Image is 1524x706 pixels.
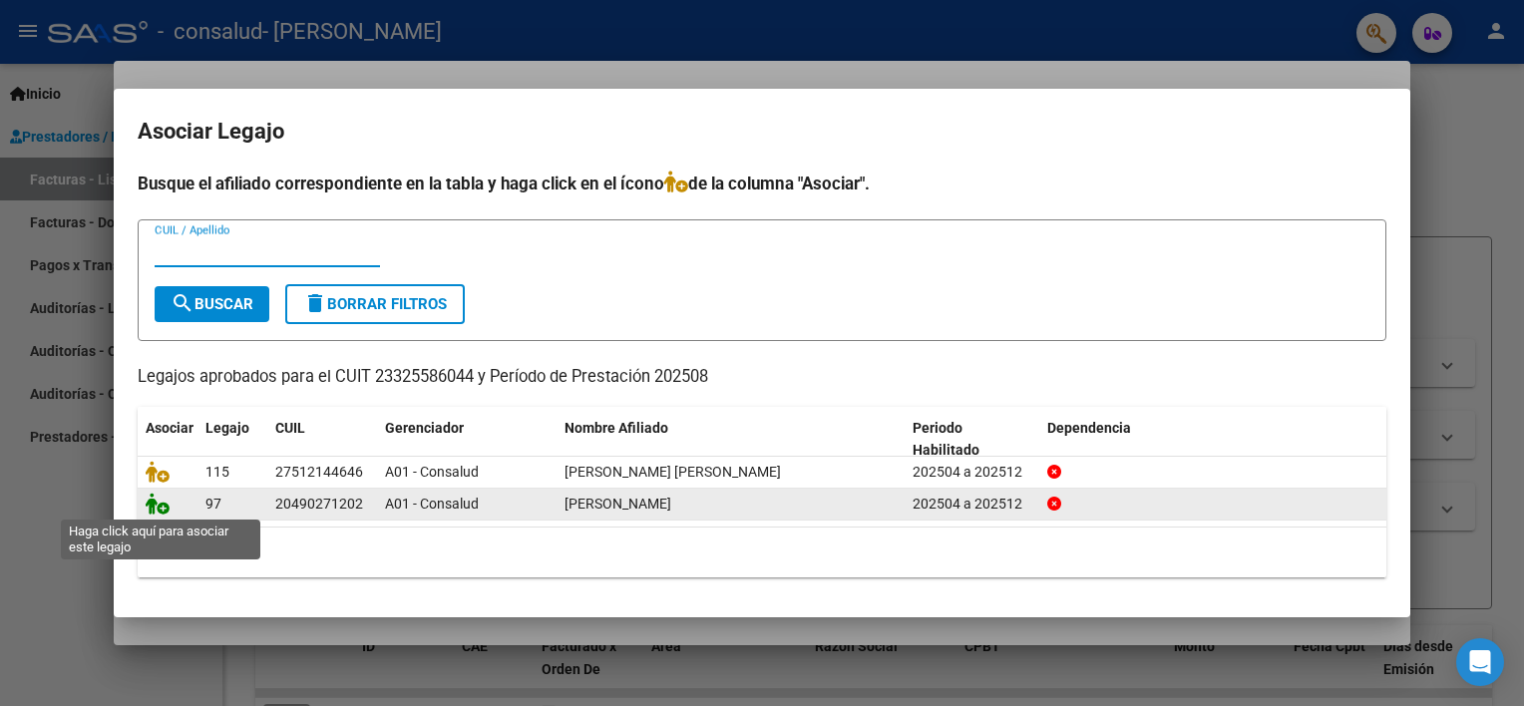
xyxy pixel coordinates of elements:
[267,407,377,473] datatable-header-cell: CUIL
[1047,420,1131,436] span: Dependencia
[565,464,781,480] span: MORINIGO VICTORIA SHAIEL
[557,407,905,473] datatable-header-cell: Nombre Afiliado
[138,528,1386,577] div: 2 registros
[275,493,363,516] div: 20490271202
[905,407,1039,473] datatable-header-cell: Periodo Habilitado
[385,420,464,436] span: Gerenciador
[205,464,229,480] span: 115
[275,461,363,484] div: 27512144646
[205,420,249,436] span: Legajo
[146,420,193,436] span: Asociar
[138,365,1386,390] p: Legajos aprobados para el CUIT 23325586044 y Período de Prestación 202508
[285,284,465,324] button: Borrar Filtros
[1456,638,1504,686] div: Open Intercom Messenger
[275,420,305,436] span: CUIL
[565,496,671,512] span: DUARTE JOSE ALEJANDRO
[565,420,668,436] span: Nombre Afiliado
[1039,407,1387,473] datatable-header-cell: Dependencia
[171,291,194,315] mat-icon: search
[385,496,479,512] span: A01 - Consalud
[138,171,1386,196] h4: Busque el afiliado correspondiente en la tabla y haga click en el ícono de la columna "Asociar".
[913,461,1031,484] div: 202504 a 202512
[303,295,447,313] span: Borrar Filtros
[171,295,253,313] span: Buscar
[155,286,269,322] button: Buscar
[913,420,979,459] span: Periodo Habilitado
[138,407,197,473] datatable-header-cell: Asociar
[385,464,479,480] span: A01 - Consalud
[138,113,1386,151] h2: Asociar Legajo
[197,407,267,473] datatable-header-cell: Legajo
[377,407,557,473] datatable-header-cell: Gerenciador
[303,291,327,315] mat-icon: delete
[913,493,1031,516] div: 202504 a 202512
[205,496,221,512] span: 97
